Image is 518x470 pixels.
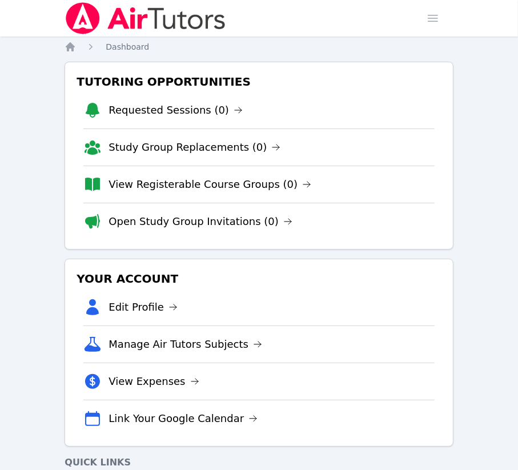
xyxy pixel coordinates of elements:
img: Air Tutors [65,2,226,34]
a: Manage Air Tutors Subjects [109,336,262,352]
a: View Expenses [109,373,199,389]
a: View Registerable Course Groups (0) [109,176,311,192]
a: Dashboard [106,41,149,53]
nav: Breadcrumb [65,41,453,53]
a: Link Your Google Calendar [109,411,258,427]
a: Open Study Group Invitations (0) [109,214,292,230]
h4: Quick Links [65,456,453,469]
a: Study Group Replacements (0) [109,139,280,155]
a: Requested Sessions (0) [109,102,243,118]
h3: Your Account [74,268,443,289]
a: Edit Profile [109,299,178,315]
span: Dashboard [106,42,149,51]
h3: Tutoring Opportunities [74,71,443,92]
